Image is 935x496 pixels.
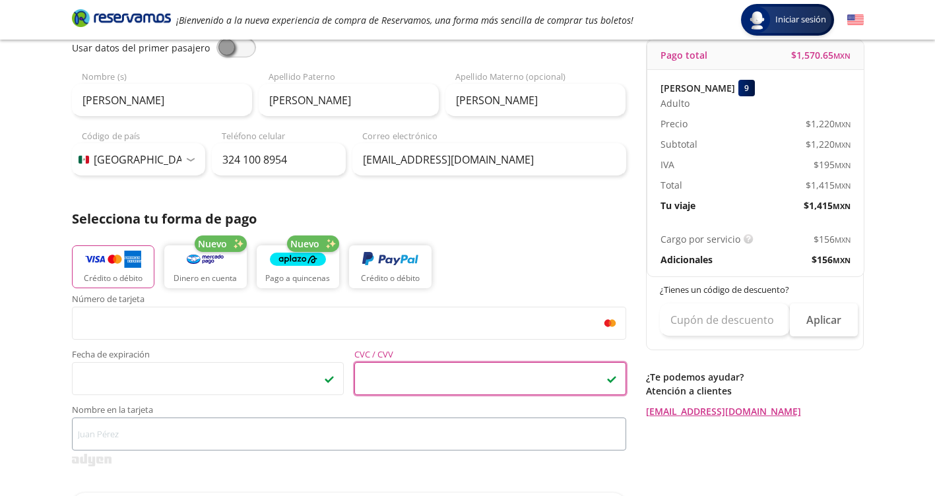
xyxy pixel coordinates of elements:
img: mc [601,317,619,329]
input: Teléfono celular [212,143,346,176]
button: Crédito o débito [349,245,432,288]
span: $ 195 [814,158,851,171]
small: MXN [835,160,851,170]
input: Cupón de descuento [660,303,790,336]
span: Usar datos del primer pasajero [72,42,210,54]
span: $ 1,415 [806,178,851,192]
p: Precio [661,117,688,131]
p: Adicionales [661,253,713,266]
iframe: Iframe de la fecha de caducidad de la tarjeta asegurada [78,366,338,391]
input: Apellido Materno (opcional) [445,84,626,117]
iframe: Iframe del número de tarjeta asegurada [78,311,620,336]
span: $ 156 [814,232,851,246]
p: Cargo por servicio [661,232,740,246]
span: Fecha de expiración [72,350,344,362]
p: Selecciona tu forma de pago [72,209,626,229]
span: $ 1,570.65 [791,48,851,62]
button: English [847,12,864,28]
input: Correo electrónico [352,143,626,176]
button: Aplicar [790,303,858,336]
p: ¿Te podemos ayudar? [646,370,864,384]
p: Pago a quincenas [265,272,330,284]
span: Iniciar sesión [770,13,831,26]
p: ¿Tienes un código de descuento? [660,284,851,297]
span: $ 156 [812,253,851,266]
p: Total [661,178,682,192]
input: Nombre (s) [72,84,252,117]
small: MXN [835,181,851,191]
a: [EMAIL_ADDRESS][DOMAIN_NAME] [646,404,864,418]
p: Tu viaje [661,199,695,212]
span: $ 1,220 [806,137,851,151]
span: Nuevo [198,237,227,251]
small: MXN [835,235,851,245]
span: Nombre en la tarjeta [72,406,626,418]
small: MXN [833,255,851,265]
span: $ 1,415 [804,199,851,212]
p: Pago total [661,48,707,62]
input: Nombre en la tarjeta [72,418,626,450]
img: MX [79,156,89,164]
span: Adulto [661,96,690,110]
button: Dinero en cuenta [164,245,247,288]
i: Brand Logo [72,8,171,28]
small: MXN [835,140,851,150]
p: Crédito o débito [84,272,143,284]
small: MXN [833,201,851,211]
div: 9 [738,80,755,96]
button: Pago a quincenas [257,245,339,288]
small: MXN [833,51,851,61]
p: Dinero en cuenta [174,272,237,284]
span: Número de tarjeta [72,295,626,307]
img: svg+xml;base64,PD94bWwgdmVyc2lvbj0iMS4wIiBlbmNvZGluZz0iVVRGLTgiPz4KPHN2ZyB3aWR0aD0iMzk2cHgiIGhlaW... [72,454,112,466]
img: checkmark [606,373,617,384]
small: MXN [835,119,851,129]
span: CVC / CVV [354,350,626,362]
p: Atención a clientes [646,384,864,398]
p: Crédito o débito [361,272,420,284]
p: IVA [661,158,674,171]
iframe: Iframe del código de seguridad de la tarjeta asegurada [360,366,620,391]
p: Subtotal [661,137,697,151]
p: [PERSON_NAME] [661,81,735,95]
span: $ 1,220 [806,117,851,131]
input: Apellido Paterno [259,84,439,117]
span: Nuevo [290,237,319,251]
a: Brand Logo [72,8,171,32]
button: Crédito o débito [72,245,154,288]
em: ¡Bienvenido a la nueva experiencia de compra de Reservamos, una forma más sencilla de comprar tus... [176,14,633,26]
img: checkmark [324,373,335,384]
